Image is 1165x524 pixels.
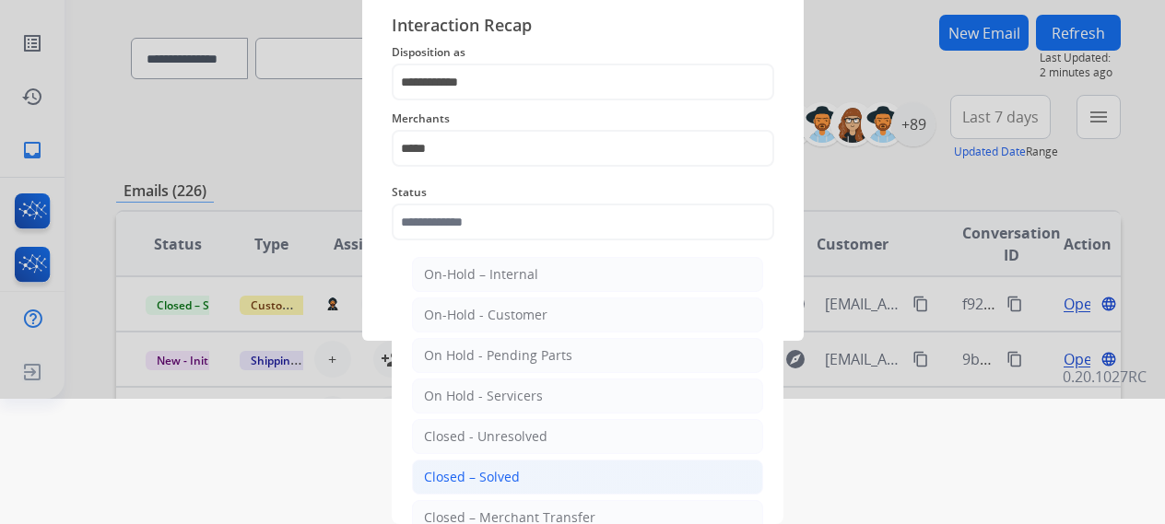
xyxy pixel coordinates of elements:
[392,12,774,41] span: Interaction Recap
[392,108,774,130] span: Merchants
[424,346,572,365] div: On Hold - Pending Parts
[424,427,547,446] div: Closed - Unresolved
[424,306,547,324] div: On-Hold - Customer
[424,265,538,284] div: On-Hold – Internal
[392,181,774,204] span: Status
[424,387,543,405] div: On Hold - Servicers
[392,41,774,64] span: Disposition as
[1063,366,1147,388] p: 0.20.1027RC
[424,468,520,486] div: Closed – Solved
